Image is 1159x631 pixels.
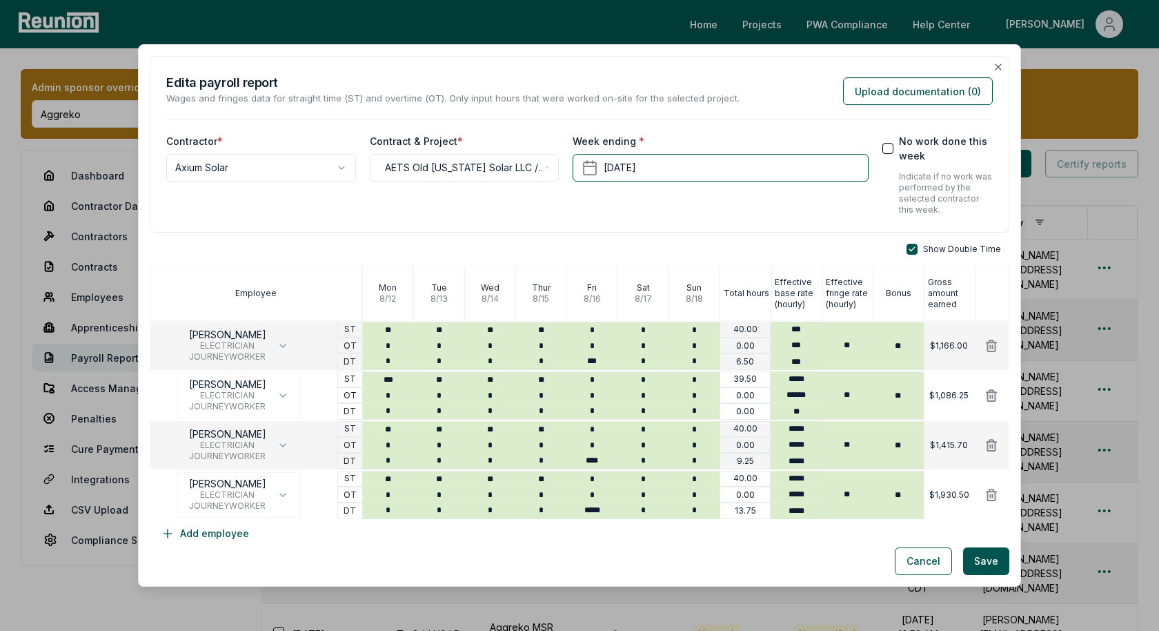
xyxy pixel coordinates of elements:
p: ST [344,424,356,435]
p: [PERSON_NAME] [189,478,266,489]
p: Wages and fringes data for straight time (ST) and overtime (OT). Only input hours that were worke... [166,92,740,106]
span: ELECTRICIAN [189,489,266,501]
span: JOURNEYWORKER [189,501,266,512]
label: Contractor [166,134,223,148]
p: 40.00 [733,474,757,485]
label: Week ending [573,134,644,148]
p: 9.25 [737,456,754,467]
p: DT [344,406,356,417]
button: Add employee [150,520,260,547]
button: Save [963,547,1009,575]
p: 8 / 14 [482,293,499,304]
span: ELECTRICIAN [189,390,266,401]
p: 0.00 [736,489,755,501]
p: Wed [481,282,499,293]
p: [PERSON_NAME] [189,429,266,440]
button: Upload documentation (0) [843,77,993,105]
p: [PERSON_NAME] [189,329,266,340]
p: 8 / 12 [379,293,396,304]
p: 8 / 18 [686,293,703,304]
p: 6.50 [736,356,754,367]
p: Tue [431,282,447,293]
p: DT [344,456,356,467]
p: OT [344,340,357,351]
p: $1,166.00 [930,340,968,351]
p: Mon [379,282,397,293]
p: DT [344,505,356,516]
p: 40.00 [733,324,757,336]
p: Effective base rate (hourly) [775,277,822,310]
p: 8 / 16 [584,293,601,304]
p: ST [344,324,356,336]
p: $1,086.25 [929,390,969,401]
p: Sun [686,282,702,293]
button: [DATE] [573,154,868,182]
p: 40.00 [733,424,757,435]
span: JOURNEYWORKER [189,451,266,462]
p: 8 / 13 [430,293,448,304]
span: ELECTRICIAN [189,440,266,451]
p: Gross amount earned [928,277,975,310]
p: Sat [637,282,650,293]
p: $1,415.70 [930,440,968,451]
p: DT [344,356,356,367]
p: [PERSON_NAME] [189,379,266,390]
p: Employee [235,288,277,299]
p: 0.00 [736,390,755,401]
p: OT [344,390,357,401]
p: Thur [532,282,551,293]
p: 0.00 [736,340,755,351]
span: JOURNEYWORKER [189,401,266,412]
p: ST [344,474,356,485]
p: 8 / 15 [533,293,549,304]
p: 39.50 [733,374,757,385]
p: 13.75 [735,505,756,516]
p: Bonus [886,288,911,299]
p: OT [344,489,357,501]
p: $1,930.50 [929,489,969,501]
p: Effective fringe rate (hourly) [826,277,873,310]
h2: Edit a payroll report [166,73,740,92]
p: Total hours [724,288,769,299]
p: 0.00 [736,440,755,451]
p: 8 / 17 [635,293,652,304]
label: Contract & Project [370,134,463,148]
span: ELECTRICIAN [189,340,266,351]
p: Fri [587,282,597,293]
span: JOURNEYWORKER [189,351,266,362]
p: Indicate if no work was performed by the selected contractor this week. [899,171,993,215]
label: No work done this week [899,134,993,163]
p: 0.00 [736,406,755,417]
p: OT [344,440,357,451]
p: ST [344,374,356,385]
span: Show Double Time [923,244,1001,255]
button: Cancel [895,547,952,575]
